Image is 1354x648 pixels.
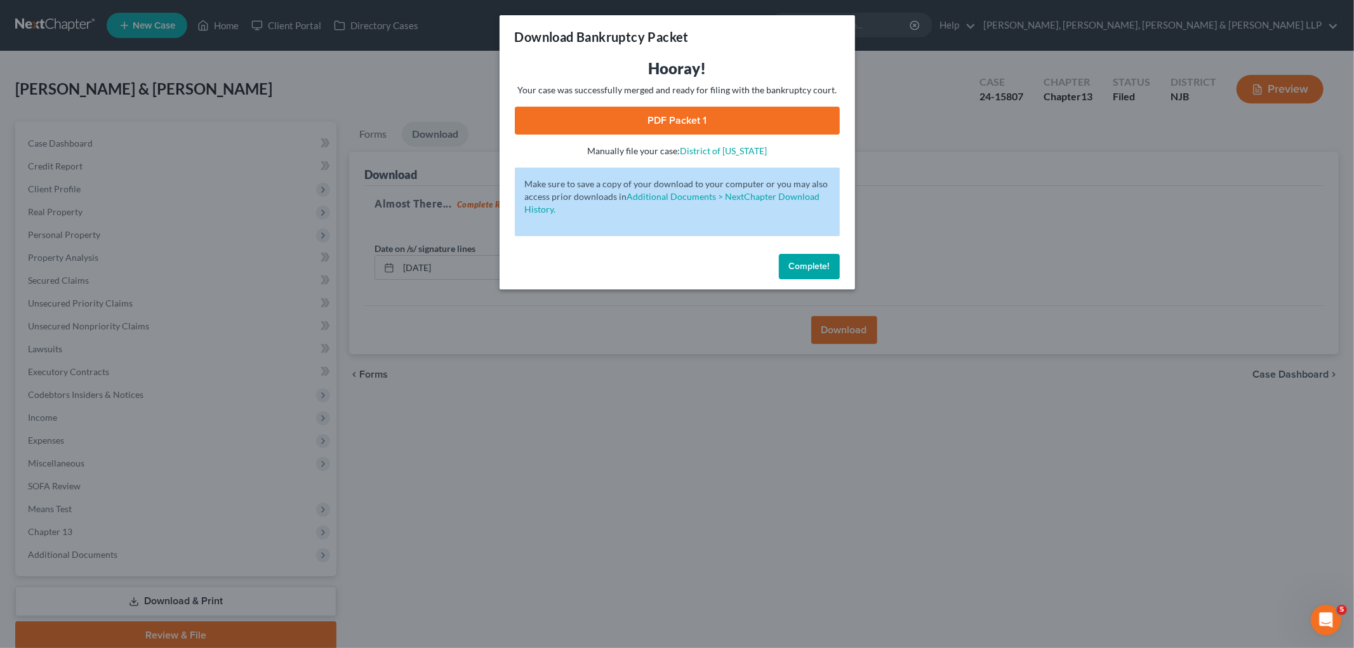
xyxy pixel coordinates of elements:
h3: Hooray! [515,58,840,79]
a: District of [US_STATE] [680,145,767,156]
iframe: Intercom live chat [1311,605,1341,635]
p: Make sure to save a copy of your download to your computer or you may also access prior downloads in [525,178,830,216]
p: Your case was successfully merged and ready for filing with the bankruptcy court. [515,84,840,96]
span: Complete! [789,261,830,272]
h3: Download Bankruptcy Packet [515,28,689,46]
a: PDF Packet 1 [515,107,840,135]
p: Manually file your case: [515,145,840,157]
button: Complete! [779,254,840,279]
a: Additional Documents > NextChapter Download History. [525,191,820,215]
span: 5 [1337,605,1347,615]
